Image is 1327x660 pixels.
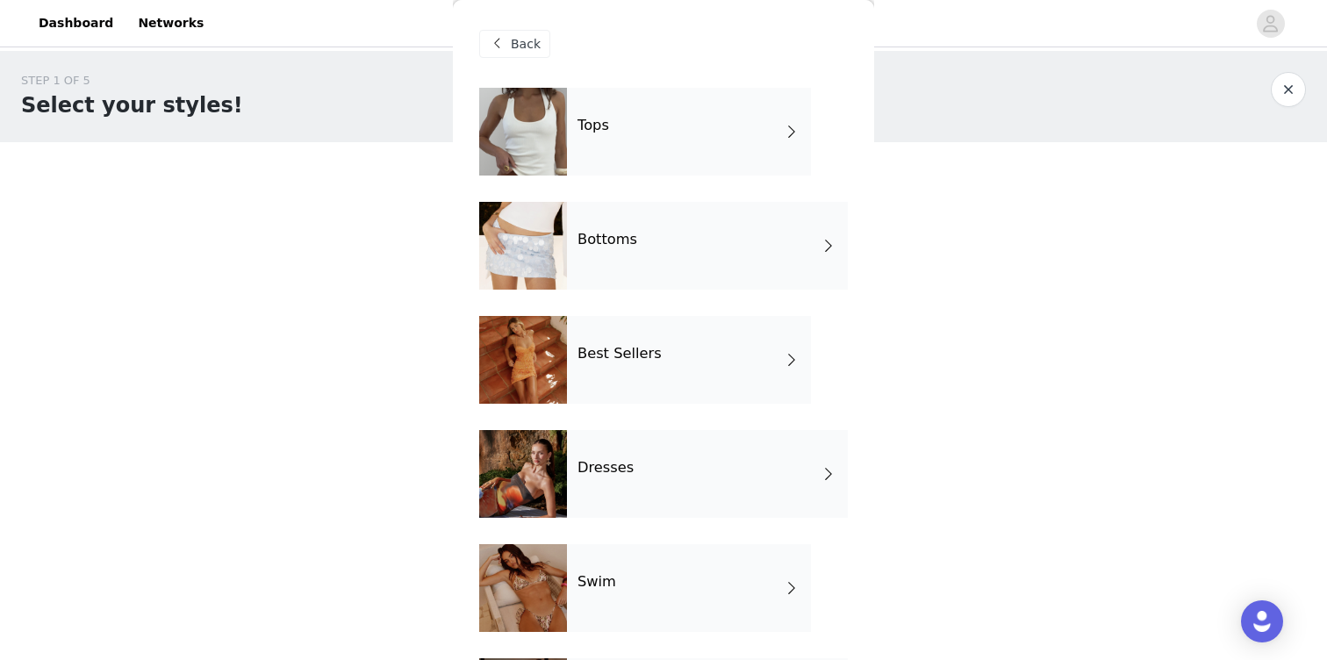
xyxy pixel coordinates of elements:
div: Open Intercom Messenger [1241,600,1283,642]
h4: Bottoms [577,232,637,247]
h4: Swim [577,574,616,590]
h1: Select your styles! [21,90,243,121]
span: Back [511,35,541,54]
a: Dashboard [28,4,124,43]
h4: Best Sellers [577,346,662,362]
div: avatar [1262,10,1279,38]
a: Networks [127,4,214,43]
h4: Dresses [577,460,634,476]
div: STEP 1 OF 5 [21,72,243,90]
h4: Tops [577,118,609,133]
